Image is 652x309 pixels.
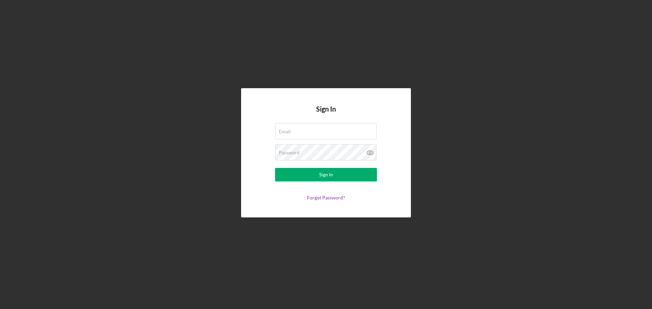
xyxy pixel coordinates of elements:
[279,129,291,134] label: Email
[275,168,377,181] button: Sign In
[316,105,336,123] h4: Sign In
[307,195,345,200] a: Forgot Password?
[279,150,300,155] label: Password
[319,168,333,181] div: Sign In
